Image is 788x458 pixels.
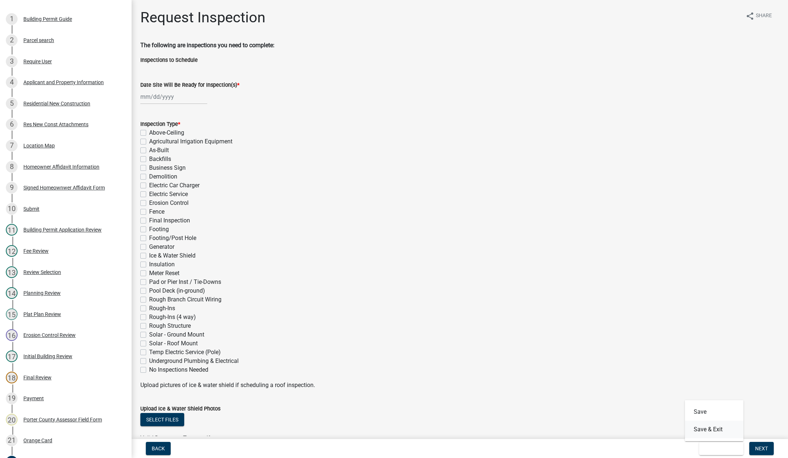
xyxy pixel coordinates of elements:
label: Insulation [149,260,175,269]
label: Final Inspection [149,216,190,225]
div: 3 [6,56,18,67]
label: Inspections to Schedule [140,58,198,63]
div: 18 [6,372,18,383]
label: Fence [149,207,164,216]
button: shareShare [740,9,778,23]
button: Save [685,403,743,421]
span: Save & Exit [705,446,733,451]
div: Planning Review [23,290,61,296]
div: 7 [6,140,18,151]
span: Share [756,12,772,20]
strong: The following are inspections you need to complete: [140,42,274,49]
div: Homeowner Affidavit Information [23,164,99,169]
div: 11 [6,224,18,236]
div: 4 [6,76,18,88]
label: Footing [149,225,169,234]
div: Porter County Assessor Field Form [23,417,102,422]
label: Pool Deck (in-ground) [149,286,205,295]
div: Erosion Control Review [23,333,76,338]
div: Location Map [23,143,55,148]
div: 9 [6,182,18,194]
div: 16 [6,329,18,341]
div: Payment [23,396,44,401]
div: 14 [6,287,18,299]
label: Upload Ice & Water Shield Photos [140,406,220,412]
label: Solar - Ground Mount [149,330,204,339]
div: 10 [6,203,18,215]
p: Upload pictures of ice & water shield if scheduling a roof inspection. [140,381,779,390]
button: Select files [140,413,184,426]
span: Next [755,446,768,451]
button: Next [749,442,774,455]
i: share [746,12,754,20]
div: 5 [6,98,18,109]
label: Meter Reset [149,269,179,278]
label: Agricultural Irrigation Equipment [149,137,232,146]
div: Parcel search [23,38,54,43]
div: Building Permit Application Review [23,227,102,232]
div: 21 [6,435,18,446]
label: Electric Car Charger [149,181,200,190]
label: Business Sign [149,164,186,172]
label: Temp Electric Service (Pole) [149,348,221,357]
div: Final Review [23,375,52,380]
div: Save & Exit [685,400,743,441]
div: Residential New Construction [23,101,90,106]
input: mm/dd/yyyy [140,89,207,104]
label: Electric Service [149,190,188,199]
div: Require User [23,59,52,64]
div: 13 [6,266,18,278]
label: Generator [149,243,174,251]
div: 8 [6,161,18,173]
div: Review Selection [23,270,61,275]
label: Rough Branch Circuit Wiring [149,295,221,304]
div: Res New Const Attachments [23,122,88,127]
button: Back [146,442,171,455]
label: Rough Structure [149,322,191,330]
div: Initial Building Review [23,354,72,359]
h1: Request Inspection [140,9,265,26]
div: 2 [6,34,18,46]
label: Erosion Control [149,199,189,207]
div: Plat Plan Review [23,312,61,317]
label: Backfills [149,155,171,164]
label: As-Built [149,146,169,155]
div: 17 [6,350,18,362]
div: Signed Homeownwer Affidavit Form [23,185,105,190]
label: Footing/Post Hole [149,234,196,243]
div: Fee Review [23,248,49,254]
label: Solar - Roof Mount [149,339,198,348]
label: Above-Ceiling [149,128,184,137]
label: Rough-Ins (4 way) [149,313,196,322]
div: 19 [6,393,18,404]
button: Save & Exit [699,442,743,455]
label: Pad or Pier Inst / Tie-Downs [149,278,221,286]
label: No Inspections Needed [149,365,208,374]
div: 15 [6,308,18,320]
label: Demolition [149,172,177,181]
label: Rough-Ins [149,304,175,313]
label: Inspection Type [140,122,180,127]
button: Save & Exit [685,421,743,438]
div: 12 [6,245,18,257]
div: 6 [6,119,18,130]
span: Back [152,446,165,451]
label: Date Site Will Be Ready for Inspection(s) [140,83,239,88]
div: Building Permit Guide [23,16,72,22]
span: Valid Document Types: pdf [140,435,210,442]
div: Applicant and Property Information [23,80,104,85]
label: Ice & Water Shield [149,251,196,260]
div: Orange Card [23,438,52,443]
div: Submit [23,206,39,211]
div: 20 [6,414,18,425]
label: Underground Plumbing & Electrical [149,357,239,365]
div: 1 [6,13,18,25]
